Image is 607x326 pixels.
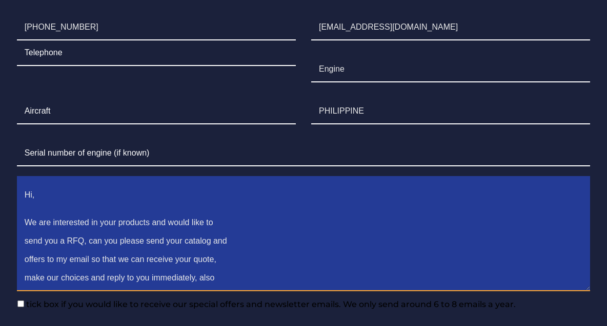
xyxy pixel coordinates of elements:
[17,99,296,124] input: Aircraft
[24,299,516,309] span: tick box if you would like to receive our special offers and newsletter emails. We only send arou...
[311,99,590,124] input: Country the Engine is to be shipped from/to*
[17,300,24,307] input: tick box if you would like to receive our special offers and newsletter emails. We only send arou...
[17,141,591,166] input: Serial number of engine (if known)
[311,15,590,40] input: Email*
[17,40,296,66] input: Telephone
[17,15,296,40] input: +00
